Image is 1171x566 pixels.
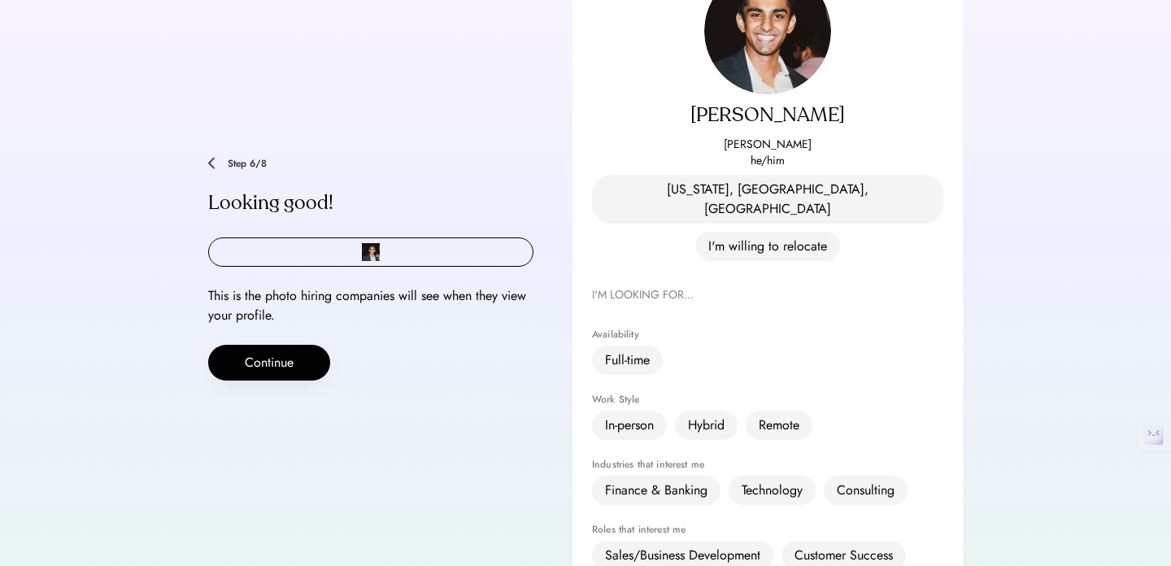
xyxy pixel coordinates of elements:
[605,546,760,565] div: Sales/Business Development
[208,345,330,381] button: Continue
[592,102,943,128] div: [PERSON_NAME]
[837,481,895,500] div: Consulting
[208,190,533,216] div: Looking good!
[592,459,943,469] div: Industries that interest me
[794,546,893,565] div: Customer Success
[208,157,215,169] img: chevron-left.png
[592,285,943,305] div: I'M LOOKING FOR...
[592,137,943,153] div: [PERSON_NAME]
[228,159,533,168] div: Step 6/8
[605,180,930,219] div: [US_STATE], [GEOGRAPHIC_DATA], [GEOGRAPHIC_DATA]
[592,153,943,169] div: he/him
[605,350,650,370] div: Full-time
[708,237,827,256] div: I'm willing to relocate
[688,416,725,435] div: Hybrid
[592,329,943,339] div: Availability
[592,394,943,404] div: Work Style
[605,416,654,435] div: In-person
[208,286,533,325] div: This is the photo hiring companies will see when they view your profile.
[592,525,943,534] div: Roles that interest me
[605,481,707,500] div: Finance & Banking
[759,416,799,435] div: Remote
[742,481,803,500] div: Technology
